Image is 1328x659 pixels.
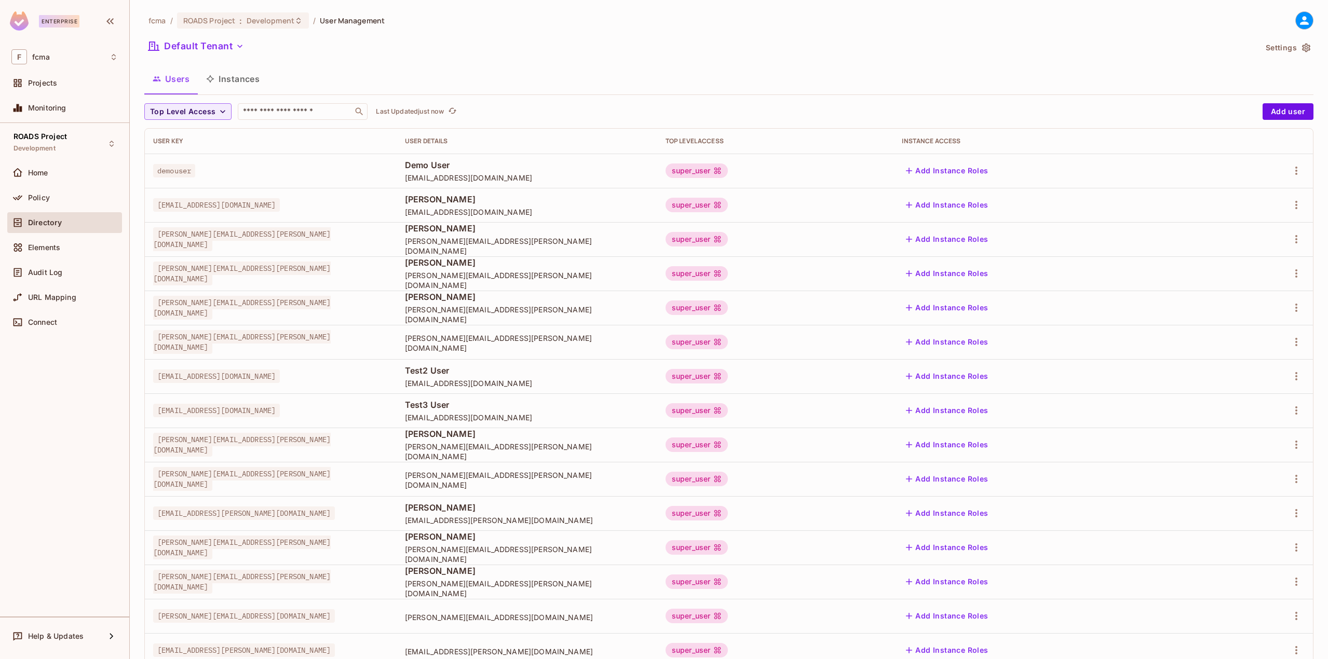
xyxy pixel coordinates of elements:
span: [PERSON_NAME] [405,194,649,205]
span: ROADS Project [13,132,67,141]
button: Add Instance Roles [902,402,992,419]
button: refresh [446,105,458,118]
div: super_user [666,163,728,178]
span: [PERSON_NAME][EMAIL_ADDRESS][PERSON_NAME][DOMAIN_NAME] [405,544,649,564]
span: [PERSON_NAME][EMAIL_ADDRESS][PERSON_NAME][DOMAIN_NAME] [153,262,331,285]
span: the active workspace [148,16,166,25]
button: Users [144,66,198,92]
span: Test2 User [405,365,649,376]
span: [EMAIL_ADDRESS][DOMAIN_NAME] [405,173,649,183]
span: ROADS Project [183,16,236,25]
span: [PERSON_NAME][EMAIL_ADDRESS][PERSON_NAME][DOMAIN_NAME] [153,536,331,559]
span: [PERSON_NAME] [405,428,649,440]
div: super_user [666,540,728,555]
span: Projects [28,79,57,87]
div: super_user [666,472,728,486]
span: [EMAIL_ADDRESS][PERSON_NAME][DOMAIN_NAME] [153,643,335,657]
button: Add Instance Roles [902,608,992,624]
span: Elements [28,243,60,252]
span: Test3 User [405,399,649,410]
li: / [170,16,173,25]
button: Instances [198,66,268,92]
button: Add Instance Roles [902,505,992,521]
span: [PERSON_NAME] [405,531,649,542]
div: Enterprise [39,15,79,28]
button: Add user [1263,103,1313,120]
span: [EMAIL_ADDRESS][DOMAIN_NAME] [405,378,649,388]
span: [PERSON_NAME] [405,502,649,513]
span: [PERSON_NAME][EMAIL_ADDRESS][PERSON_NAME][DOMAIN_NAME] [153,433,331,457]
span: Connect [28,318,57,326]
div: Top Level Access [666,137,886,145]
span: demouser [153,164,195,177]
span: Workspace: fcma [32,53,50,61]
div: super_user [666,609,728,623]
span: Monitoring [28,104,66,112]
button: Add Instance Roles [902,197,992,213]
button: Add Instance Roles [902,471,992,487]
span: [PERSON_NAME][EMAIL_ADDRESS][DOMAIN_NAME] [153,609,335,623]
button: Default Tenant [144,38,248,54]
div: super_user [666,574,728,589]
button: Add Instance Roles [902,436,992,453]
span: [PERSON_NAME] [405,291,649,303]
div: super_user [666,643,728,657]
span: [PERSON_NAME][EMAIL_ADDRESS][PERSON_NAME][DOMAIN_NAME] [405,442,649,461]
span: [PERSON_NAME] [405,257,649,268]
span: [PERSON_NAME][EMAIL_ADDRESS][PERSON_NAME][DOMAIN_NAME] [153,227,331,251]
button: Add Instance Roles [902,231,992,248]
div: super_user [666,335,728,349]
span: [PERSON_NAME][EMAIL_ADDRESS][PERSON_NAME][DOMAIN_NAME] [153,296,331,320]
span: Policy [28,194,50,202]
span: Click to refresh data [444,105,458,118]
span: [PERSON_NAME][EMAIL_ADDRESS][PERSON_NAME][DOMAIN_NAME] [405,470,649,490]
li: / [313,16,316,25]
span: Home [28,169,48,177]
span: [PERSON_NAME][EMAIL_ADDRESS][PERSON_NAME][DOMAIN_NAME] [153,467,331,491]
span: refresh [448,106,457,117]
span: [EMAIL_ADDRESS][DOMAIN_NAME] [153,404,280,417]
div: User Key [153,137,388,145]
div: User Details [405,137,649,145]
div: super_user [666,506,728,520]
span: [PERSON_NAME][EMAIL_ADDRESS][DOMAIN_NAME] [405,612,649,622]
div: super_user [666,232,728,246]
span: [EMAIL_ADDRESS][DOMAIN_NAME] [405,207,649,217]
img: SReyMgAAAABJRU5ErkJggg== [10,11,29,31]
span: [PERSON_NAME][EMAIL_ADDRESS][PERSON_NAME][DOMAIN_NAME] [405,270,649,290]
span: Development [247,16,294,25]
div: super_user [666,198,728,212]
span: [PERSON_NAME][EMAIL_ADDRESS][PERSON_NAME][DOMAIN_NAME] [405,333,649,353]
div: super_user [666,300,728,315]
button: Add Instance Roles [902,334,992,350]
button: Top Level Access [144,103,232,120]
span: User Management [320,16,385,25]
div: super_user [666,369,728,383]
p: Last Updated just now [376,107,444,116]
span: [EMAIL_ADDRESS][DOMAIN_NAME] [405,413,649,422]
span: URL Mapping [28,293,76,301]
button: Add Instance Roles [902,573,992,590]
button: Add Instance Roles [902,539,992,556]
button: Add Instance Roles [902,299,992,316]
span: [PERSON_NAME][EMAIL_ADDRESS][PERSON_NAME][DOMAIN_NAME] [153,330,331,354]
span: Directory [28,218,62,227]
button: Add Instance Roles [902,265,992,282]
span: Help & Updates [28,632,84,640]
span: [EMAIL_ADDRESS][DOMAIN_NAME] [153,369,280,383]
span: Audit Log [28,268,62,277]
span: [EMAIL_ADDRESS][PERSON_NAME][DOMAIN_NAME] [405,515,649,525]
span: [PERSON_NAME][EMAIL_ADDRESS][PERSON_NAME][DOMAIN_NAME] [405,579,649,598]
span: [PERSON_NAME][EMAIL_ADDRESS][PERSON_NAME][DOMAIN_NAME] [405,236,649,256]
span: [EMAIL_ADDRESS][DOMAIN_NAME] [153,198,280,212]
div: super_user [666,437,728,452]
span: Development [13,144,56,153]
button: Add Instance Roles [902,642,992,658]
span: [PERSON_NAME] [405,565,649,576]
span: : [239,17,242,25]
button: Add Instance Roles [902,368,992,385]
span: [EMAIL_ADDRESS][PERSON_NAME][DOMAIN_NAME] [153,506,335,520]
span: F [11,49,27,64]
span: Demo User [405,159,649,171]
span: [PERSON_NAME] [405,223,649,234]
